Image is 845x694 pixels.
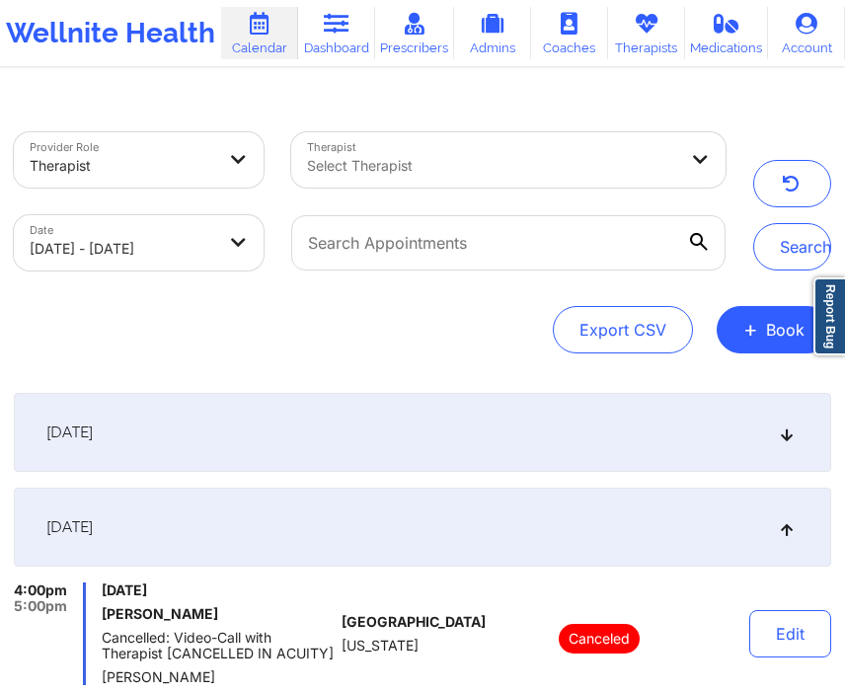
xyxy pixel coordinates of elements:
input: Search Appointments [291,215,726,270]
span: [DATE] [46,517,93,537]
p: Canceled [559,624,640,654]
span: 4:00pm [14,582,67,598]
a: Therapists [608,7,685,59]
div: Therapist [30,144,214,188]
span: 5:00pm [14,598,67,614]
button: +Book [717,306,831,353]
a: Dashboard [298,7,375,59]
a: Prescribers [375,7,454,59]
span: [GEOGRAPHIC_DATA] [342,614,486,630]
a: Medications [685,7,768,59]
button: Export CSV [553,306,693,353]
span: [PERSON_NAME] [102,669,334,685]
a: Report Bug [813,277,845,355]
div: [DATE] - [DATE] [30,227,214,270]
button: Edit [749,610,831,657]
button: Search [753,223,831,270]
span: [DATE] [102,582,334,598]
span: [US_STATE] [342,638,419,654]
a: Account [768,7,845,59]
a: Calendar [221,7,298,59]
a: Coaches [531,7,608,59]
span: [DATE] [46,423,93,442]
h6: [PERSON_NAME] [102,606,334,622]
a: Admins [454,7,531,59]
span: + [743,324,758,335]
span: Cancelled: Video-Call with Therapist [CANCELLED IN ACUITY] [102,630,334,661]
